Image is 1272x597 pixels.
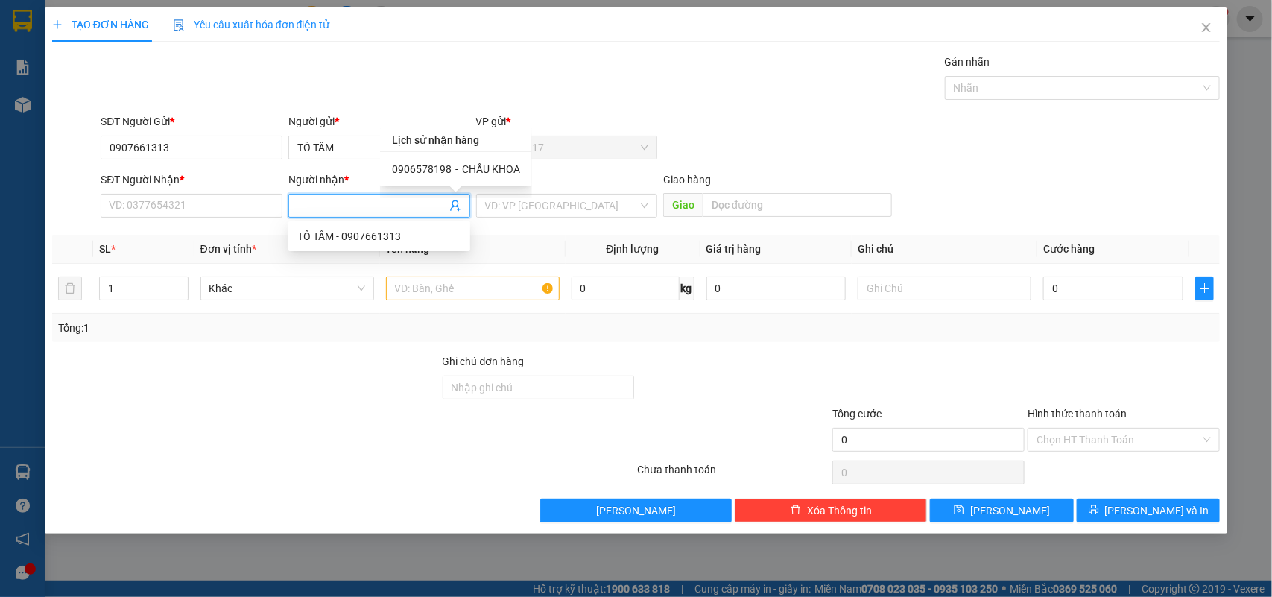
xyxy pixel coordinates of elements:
span: kg [680,277,694,300]
span: Cước hàng [1043,243,1095,255]
span: delete [791,505,801,517]
span: 0906578198 [392,163,452,175]
span: - [455,163,458,175]
span: Tổng cước [832,408,882,420]
span: Xóa Thông tin [807,502,872,519]
th: Ghi chú [852,235,1037,264]
span: printer [1089,505,1099,517]
span: Đơn vị tính [200,243,256,255]
span: close [1200,22,1212,34]
div: Chưa thanh toán [636,461,832,487]
span: save [954,505,964,517]
button: printer[PERSON_NAME] và In [1077,499,1220,522]
button: delete [58,277,82,300]
label: Gán nhãn [945,56,990,68]
button: deleteXóa Thông tin [735,499,927,522]
span: [PERSON_NAME] [596,502,676,519]
input: VD: Bàn, Ghế [386,277,560,300]
div: SĐT Người Gửi [101,113,282,130]
span: Giao hàng [663,174,711,186]
span: CHÂU KHOA [462,163,520,175]
span: Khác [209,277,365,300]
button: plus [1195,277,1214,300]
button: [PERSON_NAME] [540,499,732,522]
div: Người nhận [288,171,470,188]
input: 0 [706,277,847,300]
label: Ghi chú đơn hàng [443,356,525,367]
span: Định lượng [607,243,659,255]
span: Giá trị hàng [706,243,762,255]
span: user-add [449,200,461,212]
span: Yêu cầu xuất hóa đơn điện tử [173,19,330,31]
span: Giao [663,193,703,217]
div: Tổng: 1 [58,320,492,336]
div: TỐ TÂM - 0907661313 [297,228,461,244]
span: Trạm Km117 [485,136,649,159]
span: plus [52,19,63,30]
button: Close [1186,7,1227,49]
input: Dọc đường [703,193,892,217]
input: Ghi chú đơn hàng [443,376,635,399]
button: save[PERSON_NAME] [930,499,1073,522]
span: [PERSON_NAME] [970,502,1050,519]
input: Ghi Chú [858,277,1031,300]
div: TỐ TÂM - 0907661313 [288,224,470,248]
div: Người gửi [288,113,470,130]
span: plus [1196,282,1213,294]
img: icon [173,19,185,31]
span: [PERSON_NAME] và In [1105,502,1209,519]
label: Hình thức thanh toán [1028,408,1127,420]
div: SĐT Người Nhận [101,171,282,188]
span: SL [99,243,111,255]
div: Lịch sử nhận hàng [380,128,532,152]
span: TẠO ĐƠN HÀNG [52,19,149,31]
div: VP gửi [476,113,658,130]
